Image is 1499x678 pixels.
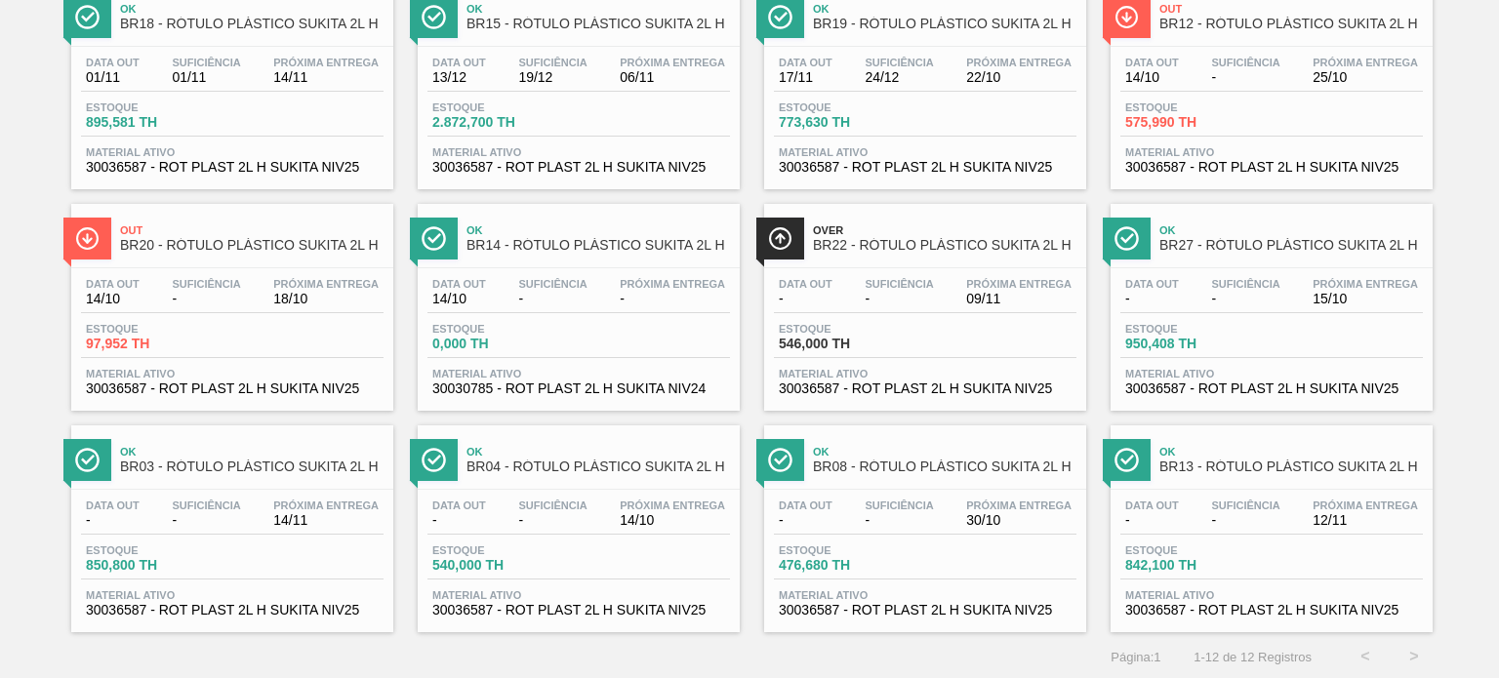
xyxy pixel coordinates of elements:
[779,278,832,290] span: Data out
[518,70,587,85] span: 19/12
[779,146,1072,158] span: Material ativo
[1125,603,1418,618] span: 30036587 - ROT PLAST 2L H SUKITA NIV25
[1125,70,1179,85] span: 14/10
[1211,499,1279,511] span: Suficiência
[779,544,915,556] span: Estoque
[620,499,725,511] span: Próxima Entrega
[432,146,725,158] span: Material ativo
[865,499,933,511] span: Suficiência
[172,57,240,68] span: Suficiência
[432,292,486,306] span: 14/10
[86,499,140,511] span: Data out
[1125,558,1262,573] span: 842,100 TH
[779,499,832,511] span: Data out
[273,513,379,528] span: 14/11
[1313,292,1418,306] span: 15/10
[749,411,1096,632] a: ÍconeOkBR08 - RÓTULO PLÁSTICO SUKITA 2L HData out-Suficiência-Próxima Entrega30/10Estoque476,680 ...
[1313,70,1418,85] span: 25/10
[273,292,379,306] span: 18/10
[466,459,730,474] span: BR04 - RÓTULO PLÁSTICO SUKITA 2L H
[432,589,725,601] span: Material ativo
[779,57,832,68] span: Data out
[172,292,240,306] span: -
[1125,57,1179,68] span: Data out
[518,57,587,68] span: Suficiência
[620,292,725,306] span: -
[86,57,140,68] span: Data out
[1313,513,1418,528] span: 12/11
[966,278,1072,290] span: Próxima Entrega
[813,224,1076,236] span: Over
[1125,337,1262,351] span: 950,408 TH
[518,513,587,528] span: -
[432,337,569,351] span: 0,000 TH
[1313,57,1418,68] span: Próxima Entrega
[813,3,1076,15] span: Ok
[273,57,379,68] span: Próxima Entrega
[466,17,730,31] span: BR15 - RÓTULO PLÁSTICO SUKITA 2L H
[779,589,1072,601] span: Material ativo
[120,3,384,15] span: Ok
[1096,189,1442,411] a: ÍconeOkBR27 - RÓTULO PLÁSTICO SUKITA 2L HData out-Suficiência-Próxima Entrega15/10Estoque950,408 ...
[86,603,379,618] span: 30036587 - ROT PLAST 2L H SUKITA NIV25
[172,278,240,290] span: Suficiência
[57,189,403,411] a: ÍconeOutBR20 - RÓTULO PLÁSTICO SUKITA 2L HData out14/10Suficiência-Próxima Entrega18/10Estoque97,...
[779,101,915,113] span: Estoque
[466,3,730,15] span: Ok
[86,368,379,379] span: Material ativo
[620,513,725,528] span: 14/10
[75,448,100,472] img: Ícone
[779,513,832,528] span: -
[966,70,1072,85] span: 22/10
[779,368,1072,379] span: Material ativo
[620,57,725,68] span: Próxima Entrega
[813,446,1076,458] span: Ok
[432,160,725,175] span: 30036587 - ROT PLAST 2L H SUKITA NIV25
[86,115,223,130] span: 895,581 TH
[1125,292,1179,306] span: -
[86,278,140,290] span: Data out
[86,513,140,528] span: -
[768,5,792,29] img: Ícone
[466,224,730,236] span: Ok
[1313,278,1418,290] span: Próxima Entrega
[120,459,384,474] span: BR03 - RÓTULO PLÁSTICO SUKITA 2L H
[518,499,587,511] span: Suficiência
[1313,499,1418,511] span: Próxima Entrega
[865,278,933,290] span: Suficiência
[432,57,486,68] span: Data out
[1114,5,1139,29] img: Ícone
[273,499,379,511] span: Próxima Entrega
[1125,115,1262,130] span: 575,990 TH
[432,513,486,528] span: -
[86,160,379,175] span: 30036587 - ROT PLAST 2L H SUKITA NIV25
[1159,446,1423,458] span: Ok
[432,278,486,290] span: Data out
[1125,278,1179,290] span: Data out
[779,323,915,335] span: Estoque
[1125,381,1418,396] span: 30036587 - ROT PLAST 2L H SUKITA NIV25
[273,70,379,85] span: 14/11
[172,513,240,528] span: -
[432,499,486,511] span: Data out
[865,292,933,306] span: -
[779,603,1072,618] span: 30036587 - ROT PLAST 2L H SUKITA NIV25
[86,323,223,335] span: Estoque
[57,411,403,632] a: ÍconeOkBR03 - RÓTULO PLÁSTICO SUKITA 2L HData out-Suficiência-Próxima Entrega14/11Estoque850,800 ...
[86,292,140,306] span: 14/10
[1211,70,1279,85] span: -
[422,5,446,29] img: Ícone
[1125,368,1418,379] span: Material ativo
[813,238,1076,253] span: BR22 - RÓTULO PLÁSTICO SUKITA 2L H
[768,226,792,251] img: Ícone
[518,292,587,306] span: -
[1159,238,1423,253] span: BR27 - RÓTULO PLÁSTICO SUKITA 2L H
[432,115,569,130] span: 2.872,700 TH
[86,70,140,85] span: 01/11
[75,226,100,251] img: Ícone
[432,368,725,379] span: Material ativo
[1114,226,1139,251] img: Ícone
[120,224,384,236] span: Out
[1096,411,1442,632] a: ÍconeOkBR13 - RÓTULO PLÁSTICO SUKITA 2L HData out-Suficiência-Próxima Entrega12/11Estoque842,100 ...
[779,337,915,351] span: 546,000 TH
